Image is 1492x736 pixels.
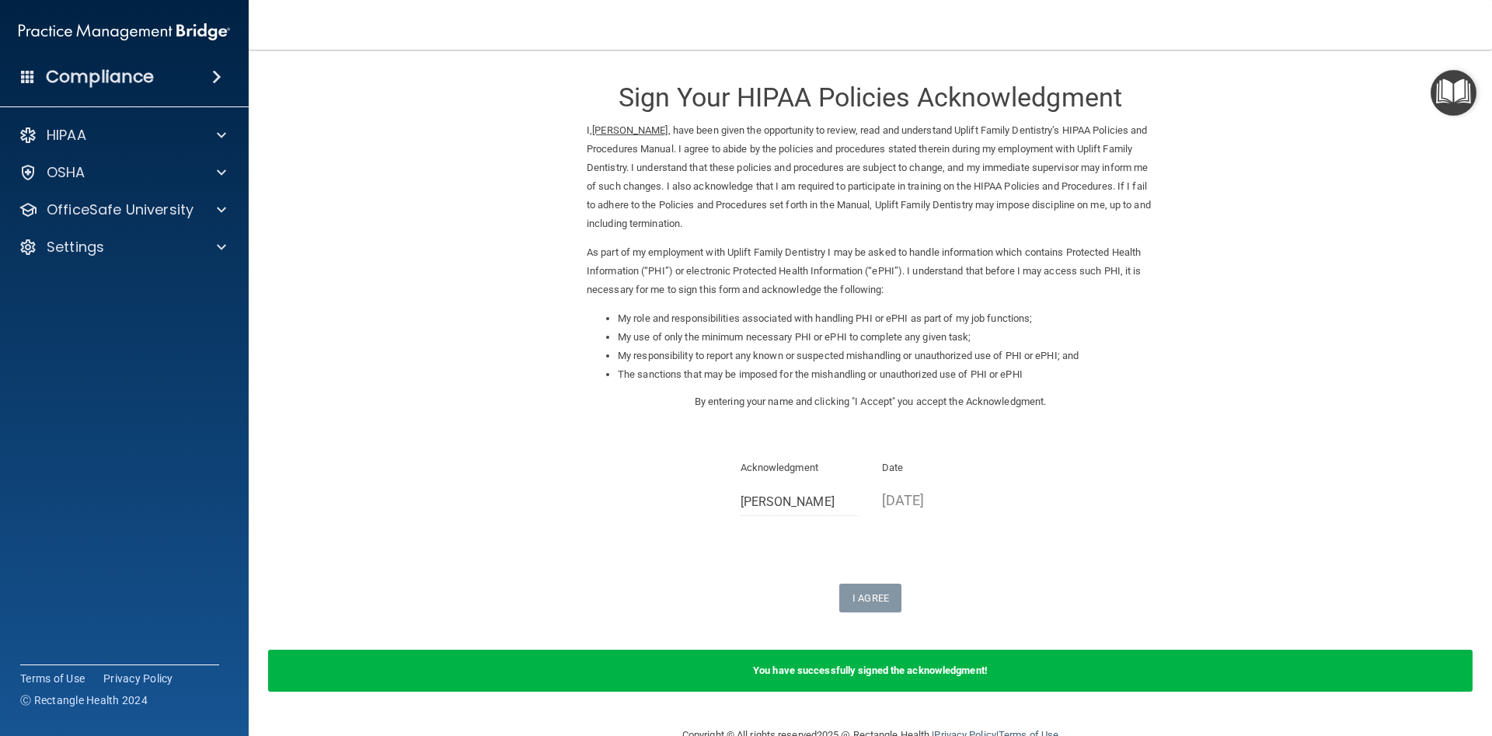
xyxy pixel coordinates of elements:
b: You have successfully signed the acknowledgment! [753,664,988,676]
li: My use of only the minimum necessary PHI or ePHI to complete any given task; [618,328,1154,347]
a: Terms of Use [20,671,85,686]
input: Full Name [741,487,859,516]
li: My role and responsibilities associated with handling PHI or ePHI as part of my job functions; [618,309,1154,328]
span: Ⓒ Rectangle Health 2024 [20,692,148,708]
p: Acknowledgment [741,459,859,477]
a: OfficeSafe University [19,201,226,219]
p: HIPAA [47,126,86,145]
a: Settings [19,238,226,256]
li: My responsibility to report any known or suspected mishandling or unauthorized use of PHI or ePHI... [618,347,1154,365]
p: Settings [47,238,104,256]
button: Open Resource Center [1431,70,1476,116]
h4: Compliance [46,66,154,88]
img: PMB logo [19,16,230,47]
a: Privacy Policy [103,671,173,686]
p: I, , have been given the opportunity to review, read and understand Uplift Family Dentistry’s HIP... [587,121,1154,233]
ins: [PERSON_NAME] [592,124,668,136]
p: OfficeSafe University [47,201,193,219]
p: Date [882,459,1001,477]
h3: Sign Your HIPAA Policies Acknowledgment [587,83,1154,112]
p: OSHA [47,163,85,182]
button: I Agree [839,584,901,612]
p: As part of my employment with Uplift Family Dentistry I may be asked to handle information which ... [587,243,1154,299]
p: By entering your name and clicking "I Accept" you accept the Acknowledgment. [587,392,1154,411]
p: [DATE] [882,487,1001,513]
li: The sanctions that may be imposed for the mishandling or unauthorized use of PHI or ePHI [618,365,1154,384]
a: HIPAA [19,126,226,145]
a: OSHA [19,163,226,182]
